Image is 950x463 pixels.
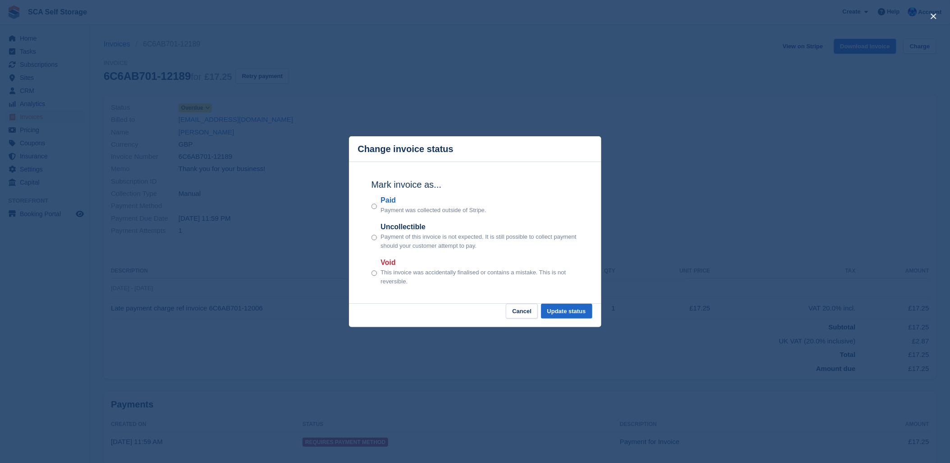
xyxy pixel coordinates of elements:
[381,232,578,250] p: Payment of this invoice is not expected. It is still possible to collect payment should your cust...
[927,9,941,23] button: close
[358,144,454,154] p: Change invoice status
[541,304,592,319] button: Update status
[372,178,579,191] h2: Mark invoice as...
[381,195,486,206] label: Paid
[381,257,578,268] label: Void
[506,304,538,319] button: Cancel
[381,206,486,215] p: Payment was collected outside of Stripe.
[381,268,578,286] p: This invoice was accidentally finalised or contains a mistake. This is not reversible.
[381,222,578,232] label: Uncollectible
